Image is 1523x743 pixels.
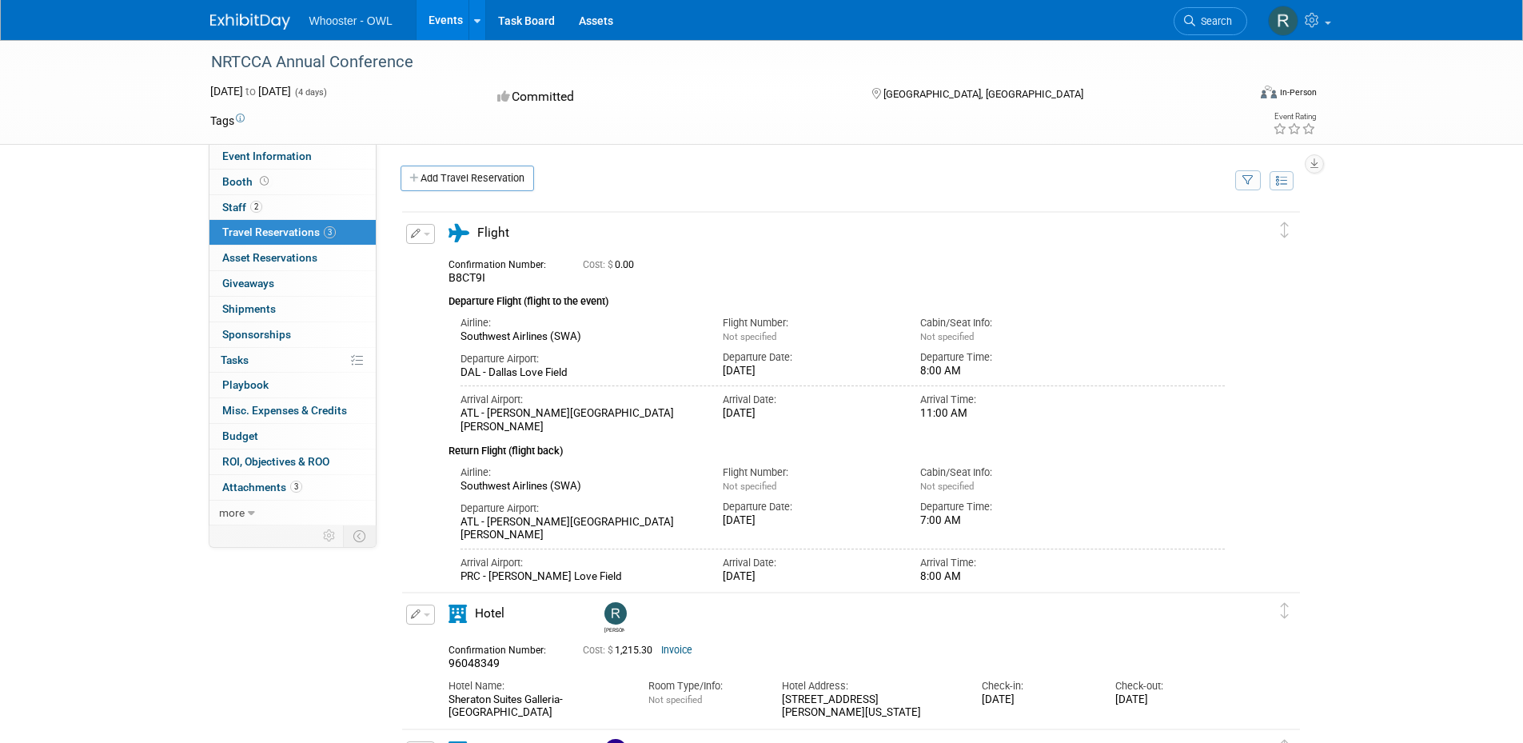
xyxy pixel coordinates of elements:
[222,429,258,442] span: Budget
[723,350,896,365] div: Departure Date:
[222,277,274,290] span: Giveaways
[222,201,262,214] span: Staff
[293,87,327,98] span: (4 days)
[604,625,624,633] div: Robert Dugan
[449,254,559,271] div: Confirmation Number:
[222,150,312,162] span: Event Information
[1281,222,1289,238] i: Click and drag to move item
[449,693,624,721] div: Sheraton Suites Galleria-[GEOGRAPHIC_DATA]
[1115,693,1225,707] div: [DATE]
[209,501,376,525] a: more
[782,679,958,693] div: Hotel Address:
[460,407,700,434] div: ATL - [PERSON_NAME][GEOGRAPHIC_DATA][PERSON_NAME]
[648,679,758,693] div: Room Type/Info:
[449,286,1226,310] div: Departure Flight (flight to the event)
[210,85,291,98] span: [DATE] [DATE]
[477,226,509,240] span: Flight
[723,556,896,570] div: Arrival Date:
[222,251,317,264] span: Asset Reservations
[209,246,376,270] a: Asset Reservations
[222,175,272,188] span: Booth
[401,166,534,191] a: Add Travel Reservation
[222,226,336,238] span: Travel Reservations
[309,14,393,27] span: Whooster - OWL
[883,88,1083,100] span: [GEOGRAPHIC_DATA], [GEOGRAPHIC_DATA]
[920,407,1094,421] div: 11:00 AM
[723,481,776,492] span: Not specified
[460,556,700,570] div: Arrival Airport:
[219,506,245,519] span: more
[324,226,336,238] span: 3
[460,465,700,480] div: Airline:
[460,501,700,516] div: Departure Airport:
[209,322,376,347] a: Sponsorships
[449,271,485,284] span: B8CT9I
[209,348,376,373] a: Tasks
[449,679,624,693] div: Hotel Name:
[449,434,1226,459] div: Return Flight (flight back)
[343,525,376,546] td: Toggle Event Tabs
[1115,679,1225,693] div: Check-out:
[222,378,269,391] span: Playbook
[209,449,376,474] a: ROI, Objectives & ROO
[920,481,974,492] span: Not specified
[250,201,262,213] span: 2
[920,570,1094,584] div: 8:00 AM
[920,365,1094,378] div: 8:00 AM
[290,481,302,493] span: 3
[723,365,896,378] div: [DATE]
[209,195,376,220] a: Staff2
[475,606,504,621] span: Hotel
[449,640,559,657] div: Confirmation Number:
[723,465,896,480] div: Flight Number:
[920,465,1094,480] div: Cabin/Seat Info:
[257,175,272,187] span: Booth not reserved yet
[583,645,659,656] span: 1,215.30
[583,259,615,270] span: Cost: $
[209,424,376,449] a: Budget
[222,302,276,315] span: Shipments
[1279,86,1317,98] div: In-Person
[920,331,974,342] span: Not specified
[723,393,896,407] div: Arrival Date:
[1195,15,1232,27] span: Search
[723,316,896,330] div: Flight Number:
[449,224,469,242] i: Flight
[243,85,258,98] span: to
[460,366,700,380] div: DAL - Dallas Love Field
[982,693,1091,707] div: [DATE]
[209,170,376,194] a: Booth
[222,404,347,417] span: Misc. Expenses & Credits
[209,297,376,322] a: Shipments
[723,331,776,342] span: Not specified
[1153,83,1318,107] div: Event Format
[920,514,1094,528] div: 7:00 AM
[209,398,376,423] a: Misc. Expenses & Credits
[209,373,376,397] a: Playbook
[449,605,467,623] i: Hotel
[460,352,700,366] div: Departure Airport:
[1273,113,1316,121] div: Event Rating
[583,259,640,270] span: 0.00
[210,14,290,30] img: ExhibitDay
[209,475,376,500] a: Attachments3
[460,480,700,493] div: Southwest Airlines (SWA)
[920,316,1094,330] div: Cabin/Seat Info:
[460,516,700,543] div: ATL - [PERSON_NAME][GEOGRAPHIC_DATA][PERSON_NAME]
[1281,603,1289,619] i: Click and drag to move item
[210,113,245,129] td: Tags
[782,693,958,721] div: [STREET_ADDRESS][PERSON_NAME][US_STATE]
[1268,6,1298,36] img: Robert Dugan
[648,694,702,705] span: Not specified
[1174,7,1247,35] a: Search
[920,556,1094,570] div: Arrival Time:
[600,602,628,633] div: Robert Dugan
[604,602,627,625] img: Robert Dugan
[492,83,846,111] div: Committed
[723,407,896,421] div: [DATE]
[460,316,700,330] div: Airline:
[920,500,1094,514] div: Departure Time:
[661,645,692,656] a: Invoice
[920,350,1094,365] div: Departure Time:
[460,570,700,584] div: PRC - [PERSON_NAME] Love Field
